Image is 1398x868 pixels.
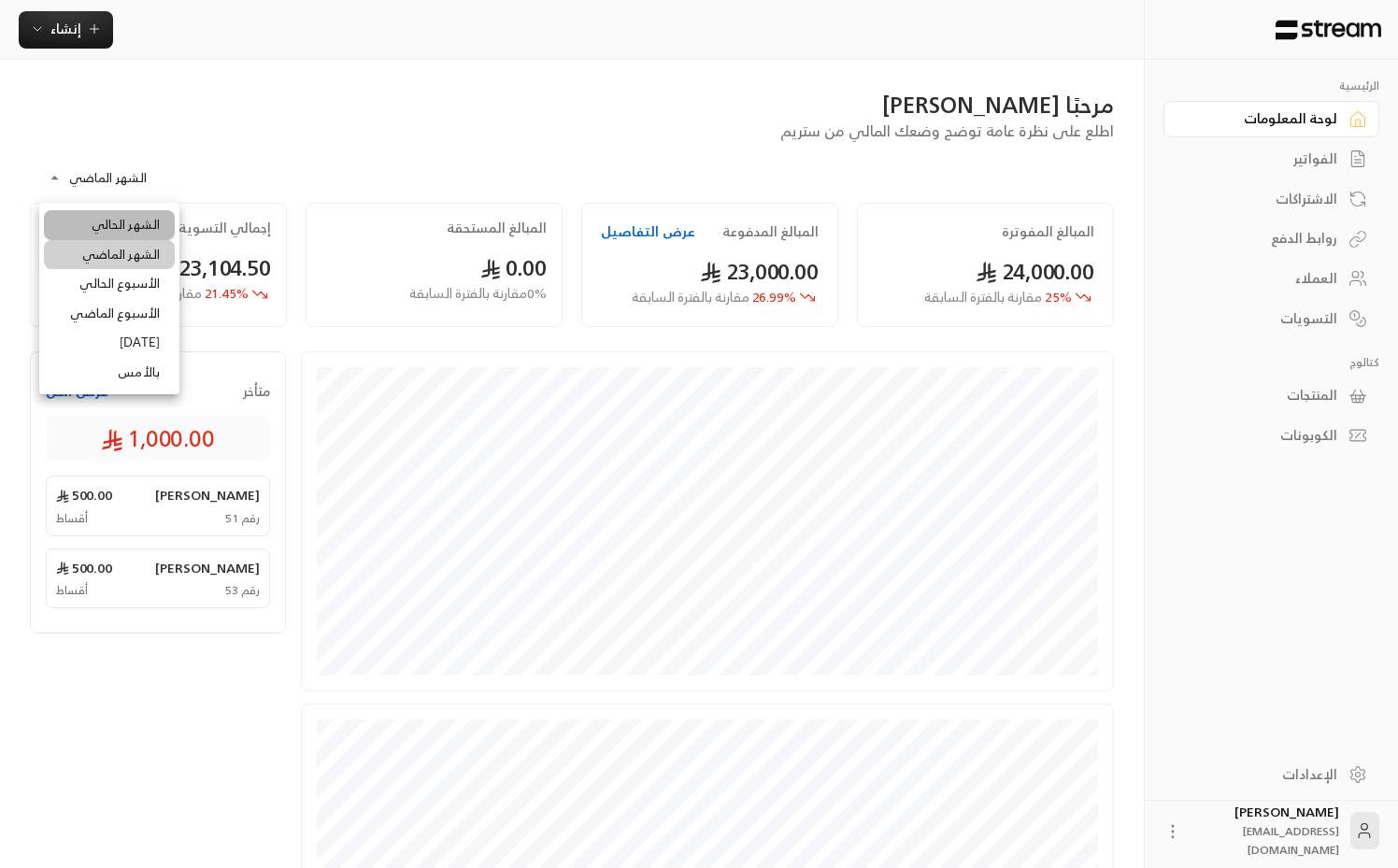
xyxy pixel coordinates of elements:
li: الأسبوع الحالي [44,269,175,299]
li: بالأمس [44,358,175,388]
li: [DATE] [44,328,175,358]
li: الشهر الحالي [44,210,175,240]
li: الشهر الماضي [44,240,175,270]
li: الأسبوع الماضي [44,299,175,329]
